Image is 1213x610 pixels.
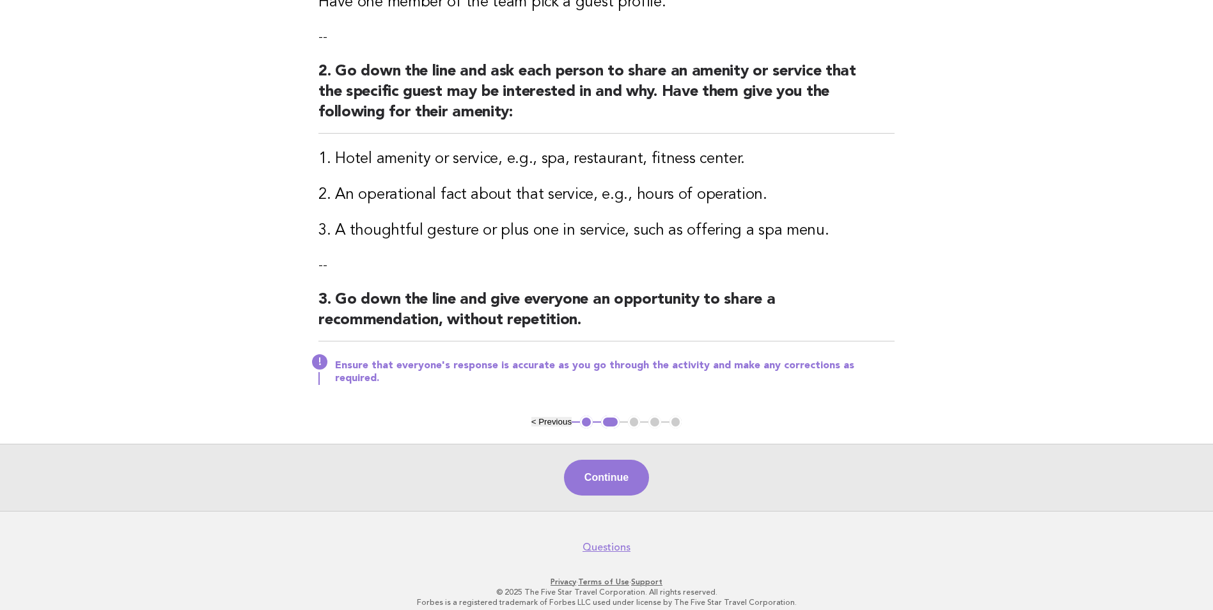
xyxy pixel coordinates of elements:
[318,185,895,205] h3: 2. An operational fact about that service, e.g., hours of operation.
[318,61,895,134] h2: 2. Go down the line and ask each person to share an amenity or service that the specific guest ma...
[531,417,572,426] button: < Previous
[580,416,593,428] button: 1
[318,28,895,46] p: --
[583,541,630,554] a: Questions
[318,256,895,274] p: --
[578,577,629,586] a: Terms of Use
[601,416,620,428] button: 2
[564,460,649,496] button: Continue
[631,577,662,586] a: Support
[335,359,895,385] p: Ensure that everyone's response is accurate as you go through the activity and make any correctio...
[318,290,895,341] h2: 3. Go down the line and give everyone an opportunity to share a recommendation, without repetition.
[215,597,998,607] p: Forbes is a registered trademark of Forbes LLC used under license by The Five Star Travel Corpora...
[318,221,895,241] h3: 3. A thoughtful gesture or plus one in service, such as offering a spa menu.
[551,577,576,586] a: Privacy
[215,577,998,587] p: · ·
[215,587,998,597] p: © 2025 The Five Star Travel Corporation. All rights reserved.
[318,149,895,169] h3: 1. Hotel amenity or service, e.g., spa, restaurant, fitness center.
